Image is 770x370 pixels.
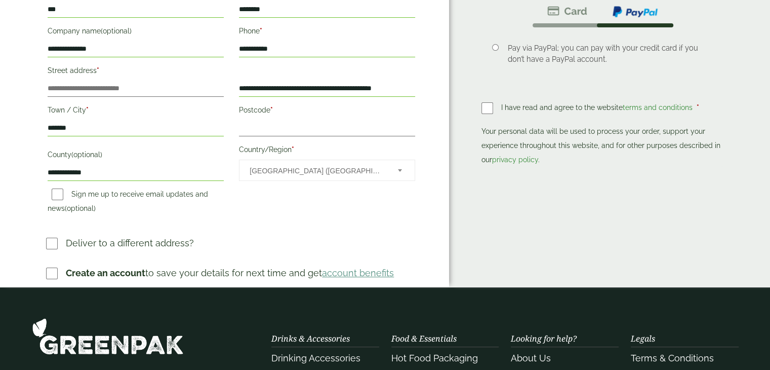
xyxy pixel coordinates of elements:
iframe: PayPal [481,170,724,193]
a: Drinking Accessories [271,353,360,363]
abbr: required [292,145,294,154]
abbr: required [97,66,99,75]
img: stripe.png [547,5,587,17]
img: GreenPak Supplies [32,318,184,355]
span: United Kingdom (UK) [250,160,384,181]
label: Town / City [48,103,224,120]
span: Country/Region [239,160,415,181]
strong: Create an account [66,268,145,278]
abbr: required [260,27,262,35]
span: (optional) [65,204,96,212]
abbr: required [697,103,699,112]
label: County [48,147,224,165]
label: Postcode [239,103,415,120]
a: About Us [511,353,551,363]
p: Deliver to a different address? [66,236,194,250]
p: Pay via PayPal; you can pay with your credit card if you don’t have a PayPal account. [508,43,708,65]
label: Sign me up to receive email updates and news [48,190,208,215]
p: to save your details for next time and get [66,266,394,280]
span: (optional) [71,151,102,159]
abbr: required [86,106,89,114]
a: Hot Food Packaging [391,353,478,363]
input: Sign me up to receive email updates and news(optional) [52,189,63,200]
a: Terms & Conditions [631,353,714,363]
a: terms and conditions [623,103,693,112]
p: Your personal data will be used to process your order, support your experience throughout this we... [481,124,724,167]
img: ppcp-gateway.png [612,5,659,18]
a: account benefits [322,268,394,278]
abbr: required [270,106,273,114]
a: privacy policy [492,156,538,164]
label: Country/Region [239,142,415,160]
label: Company name [48,24,224,41]
span: (optional) [101,27,132,35]
label: Street address [48,63,224,81]
label: Phone [239,24,415,41]
span: I have read and agree to the website [501,103,695,112]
